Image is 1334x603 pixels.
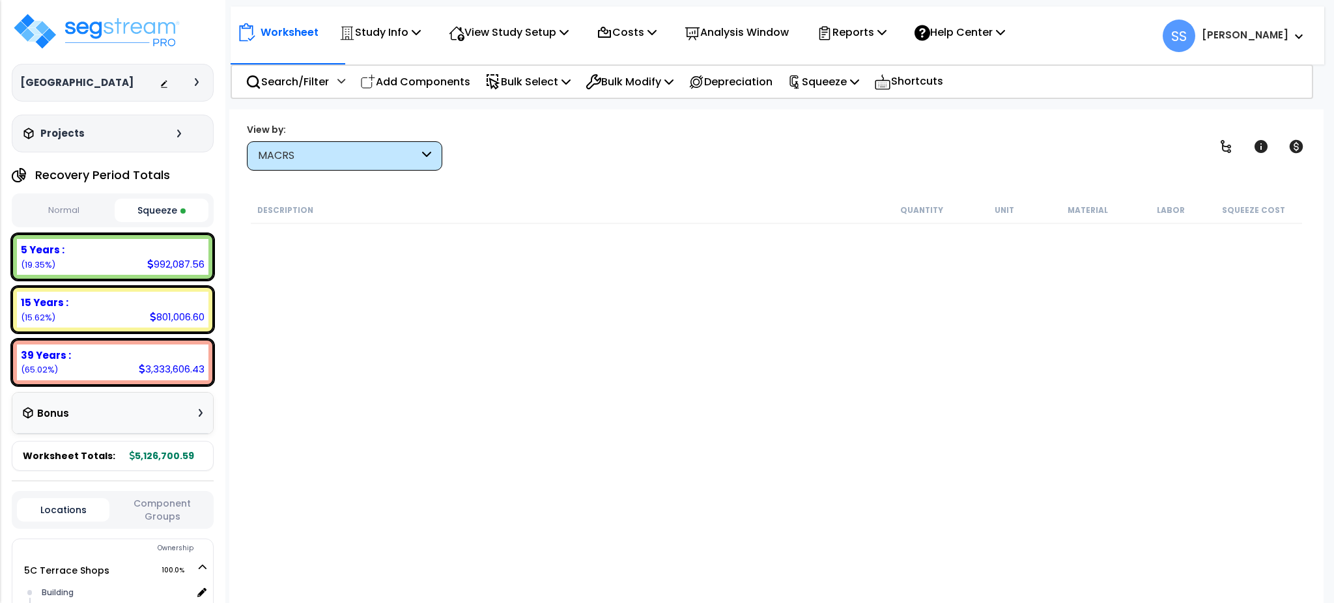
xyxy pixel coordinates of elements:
[21,296,68,309] b: 15 Years :
[130,449,194,462] b: 5,126,700.59
[21,312,55,323] small: 15.624212608835032%
[261,23,319,41] p: Worksheet
[24,564,109,577] a: 5C Terrace Shops 100.0%
[867,66,950,98] div: Shortcuts
[353,66,477,97] div: Add Components
[20,76,134,89] h3: [GEOGRAPHIC_DATA]
[150,310,205,324] div: 801,006.60
[38,540,213,556] div: Ownership
[586,73,674,91] p: Bulk Modify
[21,364,58,375] small: 65.02440256609563%
[1068,205,1108,216] small: Material
[37,408,69,419] h3: Bonus
[17,199,111,222] button: Normal
[485,73,571,91] p: Bulk Select
[995,205,1014,216] small: Unit
[1163,20,1195,52] span: SS
[40,127,85,140] h3: Projects
[38,585,192,600] div: Building
[116,496,208,524] button: Component Groups
[817,23,887,41] p: Reports
[874,72,943,91] p: Shortcuts
[35,169,170,182] h4: Recovery Period Totals
[685,23,789,41] p: Analysis Window
[147,257,205,271] div: 992,087.56
[12,12,181,51] img: logo_pro_r.png
[1202,28,1288,42] b: [PERSON_NAME]
[1222,205,1285,216] small: Squeeze Cost
[257,205,313,216] small: Description
[360,73,470,91] p: Add Components
[788,73,859,91] p: Squeeze
[247,123,442,136] div: View by:
[1157,205,1185,216] small: Labor
[339,23,421,41] p: Study Info
[900,205,943,216] small: Quantity
[258,148,419,163] div: MACRS
[688,73,773,91] p: Depreciation
[162,563,196,578] span: 100.0%
[681,66,780,97] div: Depreciation
[17,498,109,522] button: Locations
[21,243,64,257] b: 5 Years :
[21,348,71,362] b: 39 Years :
[597,23,657,41] p: Costs
[139,362,205,376] div: 3,333,606.43
[449,23,569,41] p: View Study Setup
[246,73,329,91] p: Search/Filter
[915,23,1005,41] p: Help Center
[23,449,115,462] span: Worksheet Totals:
[21,259,55,270] small: 19.351384825069335%
[115,199,209,222] button: Squeeze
